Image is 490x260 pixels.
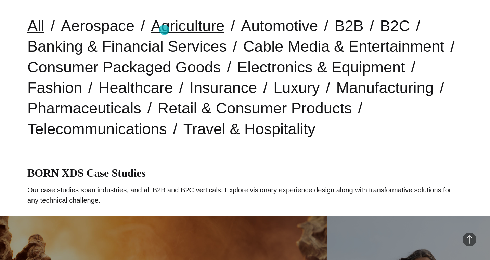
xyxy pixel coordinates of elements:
[61,17,134,35] a: Aerospace
[27,99,141,117] a: Pharmaceuticals
[99,79,173,96] a: Healthcare
[463,233,476,246] button: Back to Top
[190,79,257,96] a: Insurance
[273,79,320,96] a: Luxury
[27,79,82,96] a: Fashion
[241,17,318,35] a: Automotive
[158,99,352,117] a: Retail & Consumer Products
[27,120,167,138] a: Telecommunications
[380,17,410,35] a: B2C
[27,167,463,179] h1: BORN XDS Case Studies
[27,17,44,35] a: All
[27,185,463,205] p: Our case studies span industries, and all B2B and B2C verticals. Explore visionary experience des...
[183,120,315,138] a: Travel & Hospitality
[27,58,221,76] a: Consumer Packaged Goods
[336,79,434,96] a: Manufacturing
[334,17,363,35] a: B2B
[237,58,405,76] a: Electronics & Equipment
[27,38,227,55] a: Banking & Financial Services
[151,17,224,35] a: Agriculture
[243,38,444,55] a: Cable Media & Entertainment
